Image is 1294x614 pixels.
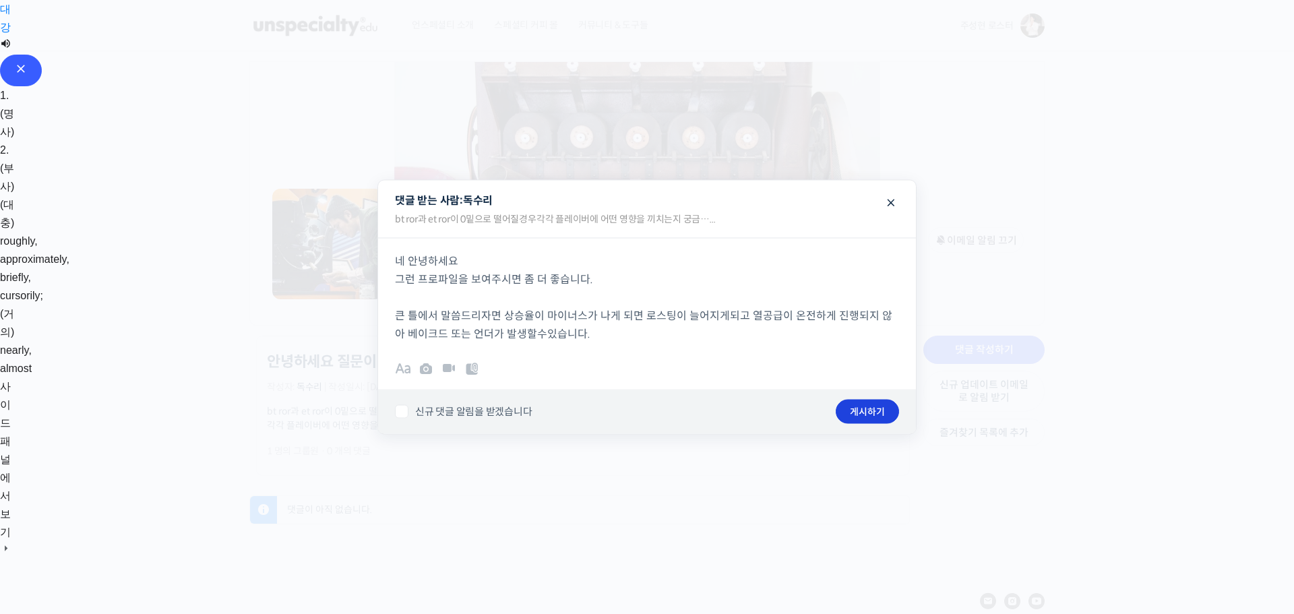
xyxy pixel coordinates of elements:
[123,448,140,459] span: 대화
[208,448,224,458] span: 설정
[174,427,259,461] a: 설정
[89,427,174,461] a: 대화
[395,252,899,343] p: 네 안녕하세요 그런 프로파일을 보여주시면 좀 더 좋습니다. 큰 틀에서 말씀드리자면 상승율이 마이너스가 나게 되면 로스팅이 늘어지게되고 열공급이 온전하게 진행되지 않아 베이크드...
[395,404,532,418] label: 신규 댓글 알림을 받겠습니다
[463,193,493,207] span: 독수리
[4,427,89,461] a: 홈
[836,400,899,424] button: 게시하기
[385,206,909,238] div: bt ror과 et ror이 0밑으로 떨어질경우각각 플레이버에 어떤 영향을 끼치는지 궁금…...
[378,180,916,238] legend: 댓글 받는 사람:
[42,448,51,458] span: 홈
